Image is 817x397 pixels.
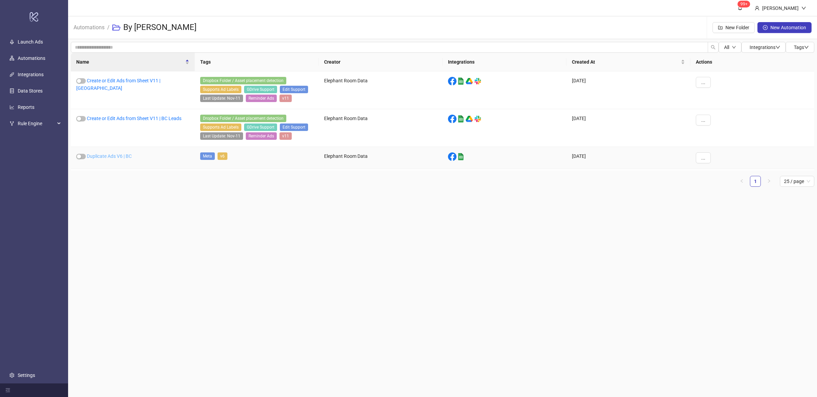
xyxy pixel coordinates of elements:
[200,115,286,122] span: Dropbox Folder / Asset placement detection
[123,22,196,33] h3: By [PERSON_NAME]
[246,132,277,140] span: Reminder Ads
[764,176,774,187] button: right
[200,77,286,84] span: Dropbox Folder / Asset placement detection
[784,176,810,186] span: 25 / page
[87,153,132,159] a: Duplicate Ads V6 | BC
[112,23,121,32] span: folder-open
[740,179,744,183] span: left
[10,121,14,126] span: fork
[18,72,44,77] a: Integrations
[750,176,761,187] li: 1
[76,58,184,66] span: Name
[794,45,809,50] span: Tags
[200,95,243,102] span: Last Update: Nov-11
[319,71,443,109] div: Elephant Room Data
[718,25,723,30] span: folder-add
[244,86,277,93] span: GDrive Support
[719,42,741,53] button: Alldown
[280,86,308,93] span: Edit Support
[200,152,215,160] span: Meta
[566,53,690,71] th: Created At
[770,25,806,30] span: New Automation
[696,77,711,88] button: ...
[5,388,10,393] span: menu-fold
[566,147,690,169] div: [DATE]
[319,109,443,147] div: Elephant Room Data
[736,176,747,187] button: left
[696,152,711,163] button: ...
[764,176,774,187] li: Next Page
[319,53,443,71] th: Creator
[71,53,195,71] th: Name
[72,23,106,31] a: Automations
[775,45,780,50] span: down
[750,176,760,186] a: 1
[757,22,812,33] button: New Automation
[750,45,780,50] span: Integrations
[18,104,34,110] a: Reports
[200,132,243,140] span: Last Update: Nov-11
[780,176,814,187] div: Page Size
[566,109,690,147] div: [DATE]
[736,176,747,187] li: Previous Page
[732,45,736,49] span: down
[738,5,742,10] span: bell
[767,179,771,183] span: right
[279,95,292,102] span: v11
[76,78,160,91] a: Create or Edit Ads from Sheet V11 | [GEOGRAPHIC_DATA]
[755,6,759,11] span: user
[18,39,43,45] a: Launch Ads
[804,45,809,50] span: down
[696,115,711,126] button: ...
[724,45,729,50] span: All
[566,71,690,109] div: [DATE]
[18,55,45,61] a: Automations
[218,152,227,160] span: v6
[200,123,241,131] span: Supports Ad Labels
[763,25,768,30] span: plus-circle
[690,53,814,71] th: Actions
[572,58,679,66] span: Created At
[18,373,35,378] a: Settings
[18,88,43,94] a: Data Stores
[759,4,801,12] div: [PERSON_NAME]
[280,123,308,131] span: Edit Support
[701,80,705,85] span: ...
[801,6,806,11] span: down
[712,22,755,33] button: New Folder
[18,117,55,130] span: Rule Engine
[195,53,319,71] th: Tags
[279,132,292,140] span: v11
[701,117,705,123] span: ...
[200,86,241,93] span: Supports Ad Labels
[786,42,814,53] button: Tagsdown
[319,147,443,169] div: Elephant Room Data
[741,42,786,53] button: Integrationsdown
[725,25,749,30] span: New Folder
[711,45,716,50] span: search
[244,123,277,131] span: GDrive Support
[87,116,181,121] a: Create or Edit Ads from Sheet V11 | BC Leads
[443,53,566,71] th: Integrations
[107,17,110,38] li: /
[246,95,277,102] span: Reminder Ads
[738,1,750,7] sup: 1564
[701,155,705,161] span: ...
